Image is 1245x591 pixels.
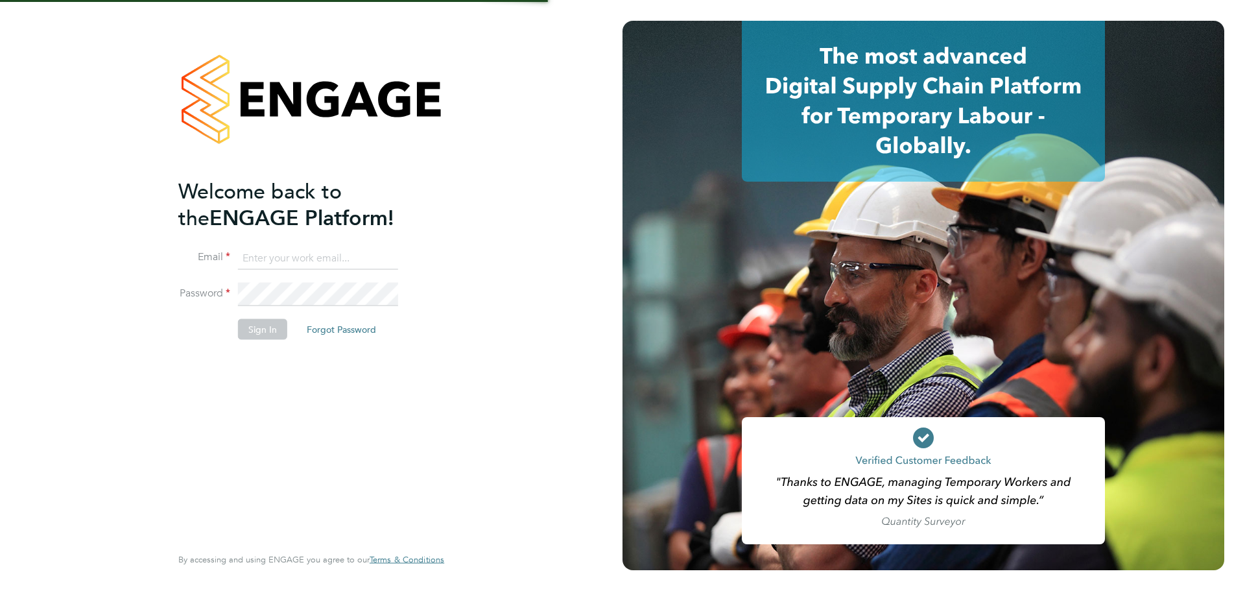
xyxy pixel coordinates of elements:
h2: ENGAGE Platform! [178,178,431,231]
button: Sign In [238,319,287,340]
span: By accessing and using ENGAGE you agree to our [178,554,444,565]
label: Email [178,250,230,264]
a: Terms & Conditions [370,555,444,565]
input: Enter your work email... [238,247,398,270]
label: Password [178,287,230,300]
span: Terms & Conditions [370,554,444,565]
span: Welcome back to the [178,178,342,230]
button: Forgot Password [296,319,386,340]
